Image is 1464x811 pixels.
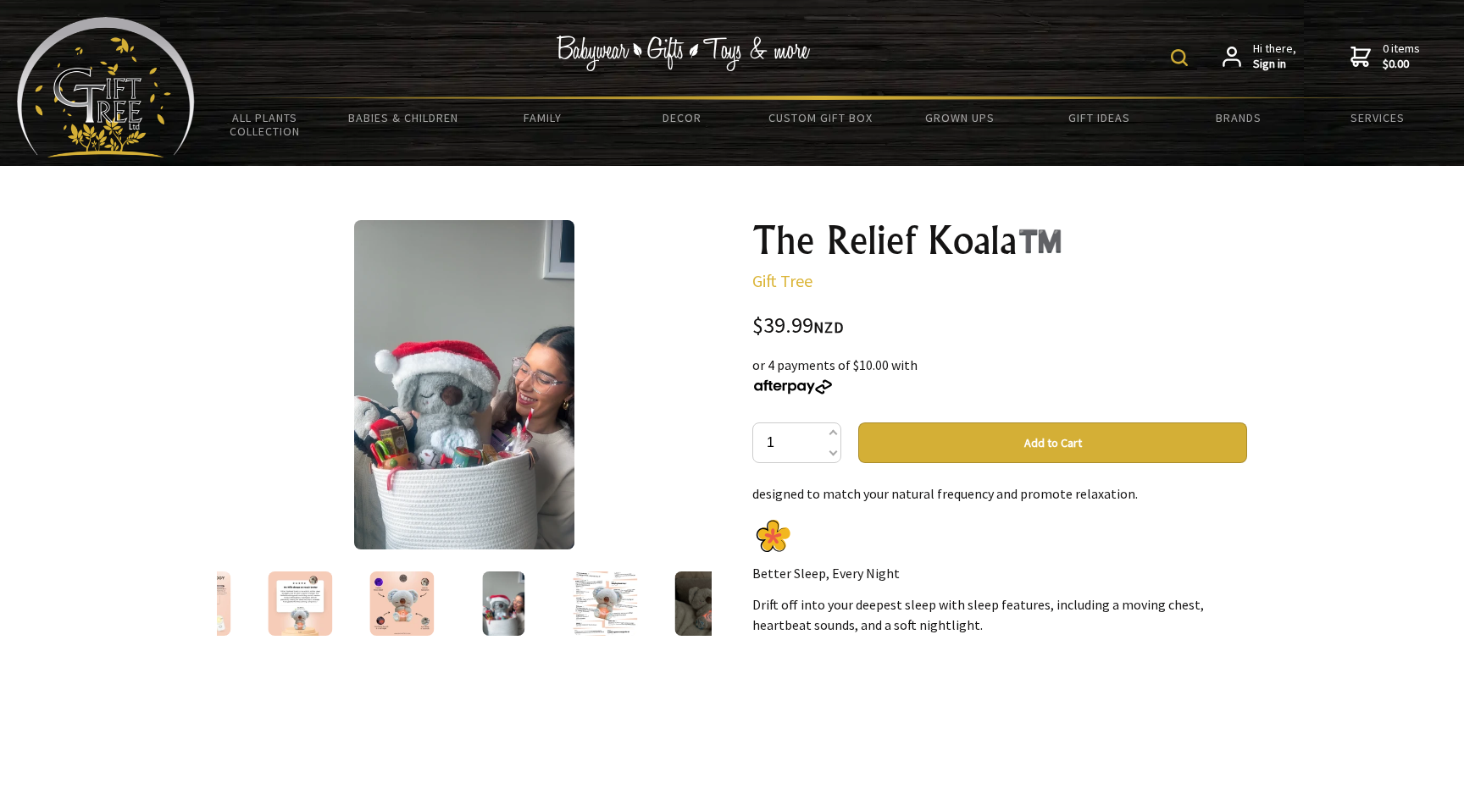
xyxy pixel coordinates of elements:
img: The Relief Koala™️ [674,571,739,636]
div: $39.99 [752,315,1247,338]
a: Services [1308,100,1447,135]
a: Custom Gift Box [751,100,890,135]
span: 0 items [1383,41,1420,71]
img: The Relief Koala™️ [166,571,230,636]
img: The Relief Koala™️ [369,571,434,636]
strong: Sign in [1253,57,1296,72]
a: All Plants Collection [195,100,334,149]
strong: $0.00 [1383,57,1420,72]
img: product search [1171,49,1188,66]
a: Grown Ups [890,100,1029,135]
a: 0 items$0.00 [1350,41,1420,71]
p: Drift off into your deepest sleep with sleep features, including a moving chest, heartbeat sounds... [752,594,1247,635]
a: Brands [1169,100,1308,135]
a: Family [473,100,612,135]
a: Gift Ideas [1029,100,1168,135]
span: NZD [813,317,844,337]
a: Babies & Children [334,100,473,135]
img: Babywear - Gifts - Toys & more [556,36,810,71]
button: Add to Cart [858,422,1247,463]
p: Better Sleep, Every Night [752,563,1247,583]
img: The Relief Koala™️ [482,571,525,636]
a: Gift Tree [752,270,812,291]
img: Babyware - Gifts - Toys and more... [17,17,195,157]
span: Hi there, [1253,41,1296,71]
a: Hi there,Sign in [1223,41,1296,71]
img: The Relief Koala™️ [354,220,574,549]
img: The Relief Koala™️ [268,571,332,636]
h1: The Relief Koala™️ [752,220,1247,261]
img: The Relief Koala™️ [573,571,637,636]
div: or 4 payments of $10.00 with [752,355,1247,395]
img: Afterpay [752,379,834,394]
a: Decor [613,100,751,135]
